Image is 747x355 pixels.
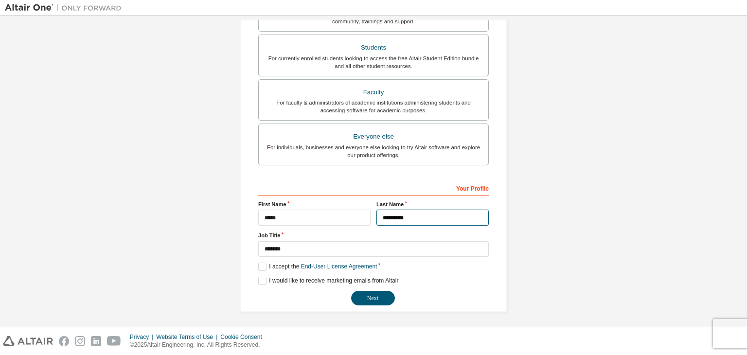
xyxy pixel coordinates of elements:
img: Altair One [5,3,126,13]
div: Everyone else [265,130,482,143]
div: Privacy [130,333,156,341]
div: For individuals, businesses and everyone else looking to try Altair software and explore our prod... [265,143,482,159]
img: instagram.svg [75,336,85,346]
div: For faculty & administrators of academic institutions administering students and accessing softwa... [265,99,482,114]
div: Students [265,41,482,54]
label: I accept the [258,263,377,271]
img: youtube.svg [107,336,121,346]
div: For currently enrolled students looking to access the free Altair Student Edition bundle and all ... [265,54,482,70]
label: I would like to receive marketing emails from Altair [258,277,398,285]
div: Your Profile [258,180,489,195]
div: Cookie Consent [220,333,267,341]
button: Next [351,291,395,305]
label: Last Name [376,200,489,208]
div: Faculty [265,86,482,99]
label: First Name [258,200,371,208]
label: Job Title [258,231,489,239]
img: linkedin.svg [91,336,101,346]
a: End-User License Agreement [301,263,377,270]
img: altair_logo.svg [3,336,53,346]
p: © 2025 Altair Engineering, Inc. All Rights Reserved. [130,341,268,349]
img: facebook.svg [59,336,69,346]
div: Website Terms of Use [156,333,220,341]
